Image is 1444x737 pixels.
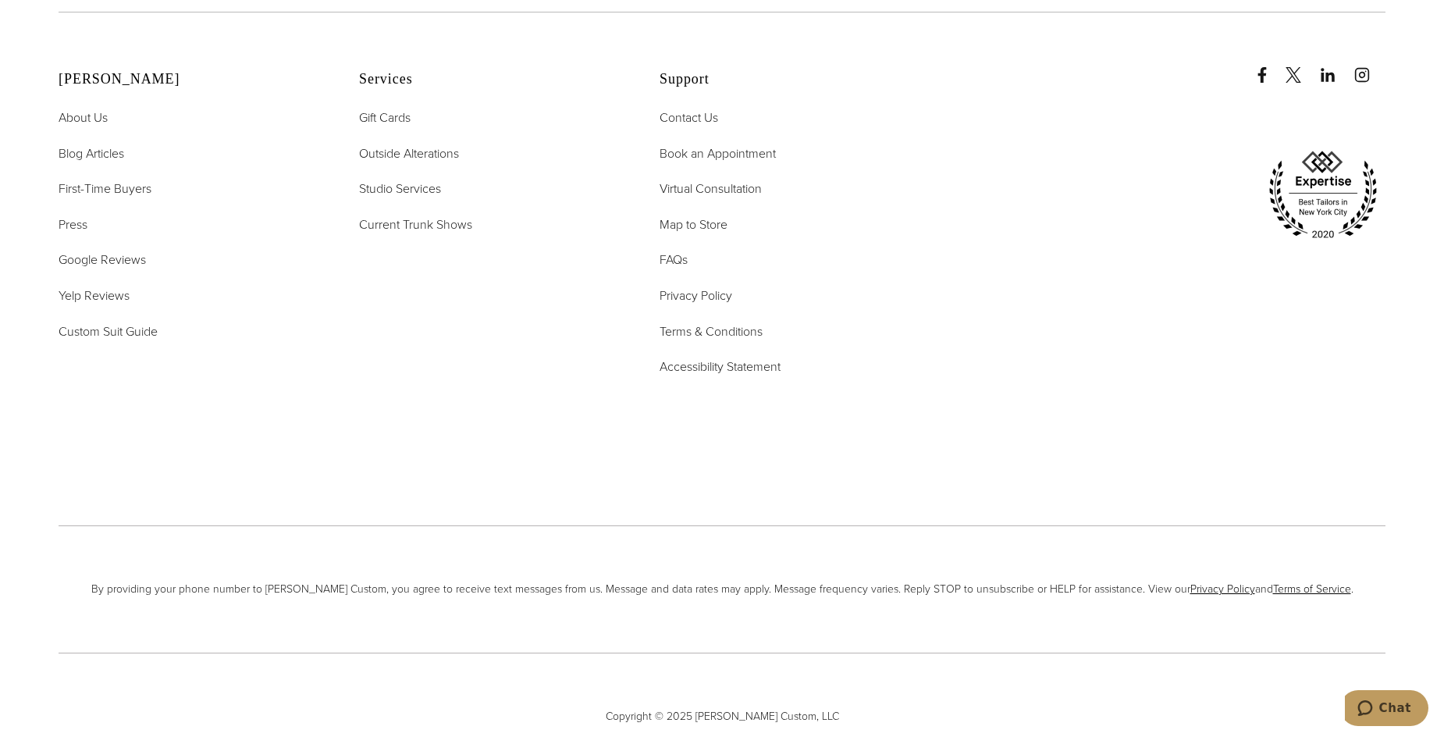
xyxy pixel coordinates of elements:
span: FAQs [660,251,688,269]
a: About Us [59,108,108,128]
a: Press [59,215,87,235]
h2: Support [660,71,921,88]
a: Blog Articles [59,144,124,164]
a: Google Reviews [59,250,146,270]
span: Gift Cards [359,109,411,126]
span: Accessibility Statement [660,358,781,376]
h2: Services [359,71,621,88]
img: expertise, best tailors in new york city 2020 [1261,145,1385,245]
a: Privacy Policy [660,286,732,306]
iframe: Opens a widget where you can chat to one of our agents [1345,690,1428,729]
a: Outside Alterations [359,144,459,164]
a: Studio Services [359,179,441,199]
nav: Support Footer Nav [660,108,921,377]
a: Terms & Conditions [660,322,763,342]
a: instagram [1354,52,1385,83]
span: First-Time Buyers [59,180,151,198]
a: Facebook [1254,52,1282,83]
a: Gift Cards [359,108,411,128]
span: Privacy Policy [660,287,732,304]
span: Current Trunk Shows [359,215,472,233]
span: Book an Appointment [660,144,776,162]
a: Accessibility Statement [660,357,781,377]
a: Privacy Policy [1190,581,1255,597]
span: Terms & Conditions [660,322,763,340]
span: Studio Services [359,180,441,198]
span: Copyright © 2025 [PERSON_NAME] Custom, LLC [59,708,1385,725]
a: x/twitter [1286,52,1317,83]
span: Outside Alterations [359,144,459,162]
span: Yelp Reviews [59,287,130,304]
a: Custom Suit Guide [59,322,158,342]
span: Blog Articles [59,144,124,162]
span: Custom Suit Guide [59,322,158,340]
a: Current Trunk Shows [359,215,472,235]
a: Yelp Reviews [59,286,130,306]
a: Map to Store [660,215,727,235]
span: Press [59,215,87,233]
a: Virtual Consultation [660,179,762,199]
h2: [PERSON_NAME] [59,71,320,88]
span: By providing your phone number to [PERSON_NAME] Custom, you agree to receive text messages from u... [59,581,1385,598]
a: First-Time Buyers [59,179,151,199]
a: Book an Appointment [660,144,776,164]
span: Google Reviews [59,251,146,269]
span: Map to Store [660,215,727,233]
a: Contact Us [660,108,718,128]
nav: Services Footer Nav [359,108,621,234]
a: Terms of Service [1273,581,1351,597]
span: Contact Us [660,109,718,126]
a: FAQs [660,250,688,270]
a: linkedin [1320,52,1351,83]
span: Virtual Consultation [660,180,762,198]
nav: Alan David Footer Nav [59,108,320,341]
span: About Us [59,109,108,126]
